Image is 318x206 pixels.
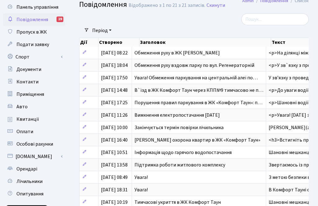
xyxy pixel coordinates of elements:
[101,75,128,82] span: [DATE] 17:50
[3,76,65,88] a: Контакти
[16,41,49,48] span: Подати заявку
[3,138,65,151] a: Особові рахунки
[3,88,65,101] a: Приміщення
[3,188,65,200] a: Опитування
[101,62,128,69] span: [DATE] 18:04
[134,199,221,206] span: Тимчасові укриття в ЖК Комфорт Таун
[16,91,44,98] span: Приміщення
[3,176,65,188] a: Лічильники
[134,100,262,106] span: Порушення правил паркування в ЖК «Комфорт Таун»: п…
[134,174,148,181] span: Увага!
[101,137,128,144] span: [DATE] 16:40
[3,39,65,51] a: Подати заявку
[16,141,53,148] span: Особові рахунки
[16,116,39,123] span: Квитанції
[3,101,65,113] a: Авто
[101,87,128,94] span: [DATE] 14:48
[134,187,148,194] span: Увага!
[3,163,65,176] a: Орендарі
[134,112,220,119] span: Вимкнення електропостачання [DATE]
[57,17,63,22] div: 19
[3,126,65,138] a: Оплати
[3,63,65,76] a: Документи
[241,14,309,26] input: Пошук...
[16,104,28,110] span: Авто
[3,151,65,163] a: [DOMAIN_NAME]
[3,51,65,63] a: Спорт
[16,4,58,11] span: Панель управління
[16,79,39,86] span: Контакти
[139,38,271,47] th: Заголовок
[134,149,232,156] span: Інформація щодо гарячого водопостачання
[134,50,220,57] span: Обмеження руху в ЖК [PERSON_NAME]
[134,137,260,144] span: [PERSON_NAME] охорона квартир в ЖК «Комфорт Таун»
[134,87,263,94] span: В`їзд в ЖК Комфорт Таун через КПП№9 тимчасово не п…
[101,50,128,57] span: [DATE] 08:22
[3,26,65,39] a: Пропуск в ЖК
[90,26,114,36] a: Період
[3,1,65,14] a: Панель управління
[3,113,65,126] a: Квитанції
[101,124,128,131] span: [DATE] 10:00
[79,38,98,47] th: Дії
[101,112,128,119] span: [DATE] 11:26
[16,29,47,36] span: Пропуск в ЖК
[101,162,128,169] span: [DATE] 13:58
[98,38,139,47] th: Створено
[101,199,128,206] span: [DATE] 10:19
[134,62,254,69] span: Обмеження руху вздовж парку по вул. Регенераторній
[101,174,128,181] span: [DATE] 08:49
[134,124,224,131] span: Закінчується термін повірки лічильника
[16,16,48,23] span: Повідомлення
[16,129,33,135] span: Оплати
[101,187,128,194] span: [DATE] 18:31
[16,178,43,185] span: Лічильники
[134,75,258,82] span: Увага! Обмеження паркування на центральній алеї по…
[16,66,41,73] span: Документи
[16,166,37,173] span: Орендарі
[101,149,128,156] span: [DATE] 10:51
[207,3,225,9] a: Скинути
[134,162,225,169] span: Підтримка роботи житлового комплексу
[3,14,65,26] a: Повідомлення19
[129,3,205,9] div: Відображено з 1 по 21 з 21 записів.
[16,191,43,198] span: Опитування
[101,100,128,106] span: [DATE] 17:25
